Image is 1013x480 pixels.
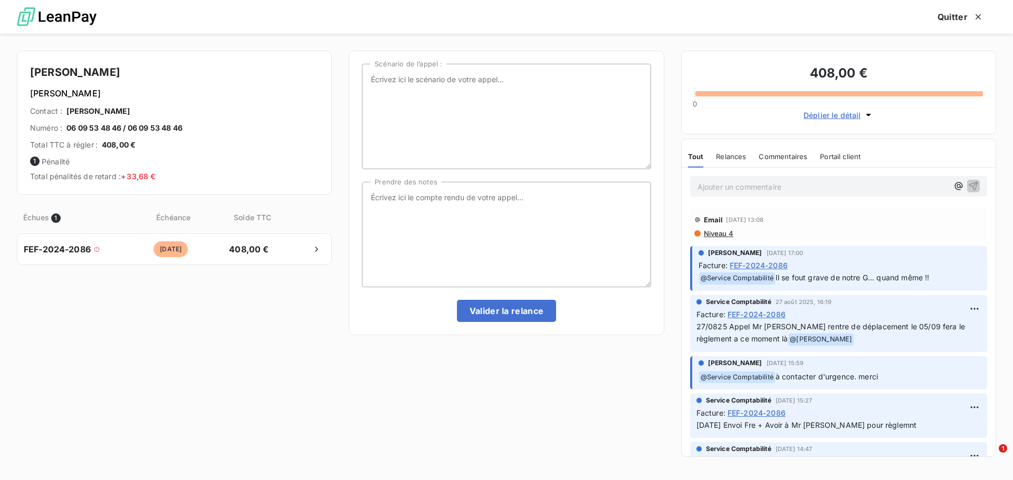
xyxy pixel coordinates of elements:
[30,156,40,166] span: 1
[102,140,136,150] span: 408,00 €
[767,250,804,256] span: [DATE] 17:00
[776,299,832,305] span: 27 août 2025, 16:19
[706,396,771,405] span: Service Comptabilité
[696,407,725,418] span: Facture :
[699,371,775,384] span: @ Service Comptabilité
[221,243,276,256] span: 408,00 €
[225,212,280,223] span: Solde TTC
[688,152,704,161] span: Tout
[30,172,155,181] span: Total pénalités de retard :
[30,87,319,100] h6: [PERSON_NAME]
[30,106,62,116] span: Contact :
[999,444,1007,453] span: 1
[30,64,319,81] h4: [PERSON_NAME]
[17,3,97,32] img: logo LeanPay
[30,123,62,133] span: Numéro :
[706,444,771,454] span: Service Comptabilité
[23,212,49,223] span: Échues
[24,243,91,256] span: FEF-2024-2086
[776,372,878,381] span: à contacter d'urgence. merci
[925,6,996,28] button: Quitter
[776,446,813,452] span: [DATE] 14:47
[759,152,807,161] span: Commentaires
[457,300,557,322] button: Valider la relance
[800,109,877,121] button: Déplier le détail
[30,156,319,167] span: Pénalité
[696,322,968,343] span: 27/0825 Appel Mr [PERSON_NAME] rentre de déplacement le 05/09 fera le règlement a ce moment là
[820,152,861,161] span: Portail client
[716,152,746,161] span: Relances
[699,260,728,271] span: Facture :
[693,100,697,108] span: 0
[124,212,223,223] span: Échéance
[804,110,861,121] span: Déplier le détail
[696,420,917,429] span: [DATE] Envoi Fre + Avoir à Mr [PERSON_NAME] pour règlemnt
[694,64,983,85] h3: 408,00 €
[776,273,930,282] span: Il se fout grave de notre G... quand même !!
[728,309,786,320] span: FEF-2024-2086
[730,260,788,271] span: FEF-2024-2086
[66,106,130,116] span: [PERSON_NAME]
[708,248,762,258] span: [PERSON_NAME]
[66,123,183,133] span: 06 09 53 48 46 / 06 09 53 48 46
[788,334,854,346] span: @ [PERSON_NAME]
[699,272,775,285] span: @ Service Comptabilité
[703,229,733,238] span: Niveau 4
[776,397,813,404] span: [DATE] 15:27
[977,444,1002,469] iframe: Intercom live chat
[708,358,762,368] span: [PERSON_NAME]
[121,172,155,181] span: + 33,68 €
[767,360,804,366] span: [DATE] 15:59
[706,297,771,307] span: Service Comptabilité
[154,241,188,257] span: [DATE]
[726,217,763,223] span: [DATE] 13:08
[51,213,61,223] span: 1
[704,215,723,224] span: Email
[30,140,98,150] span: Total TTC à régler :
[696,309,725,320] span: Facture :
[728,407,786,418] span: FEF-2024-2086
